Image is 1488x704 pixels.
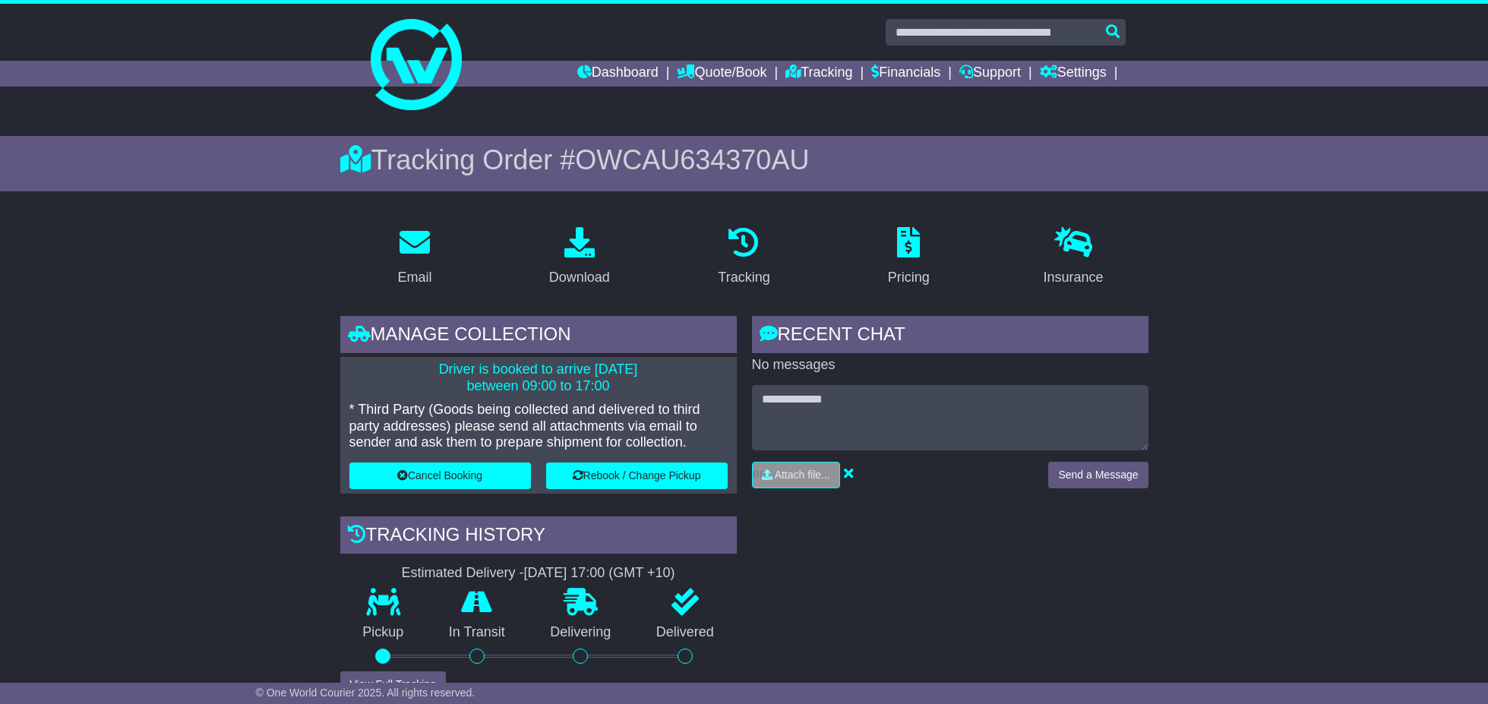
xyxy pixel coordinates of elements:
span: © One World Courier 2025. All rights reserved. [256,687,475,699]
a: Pricing [878,222,940,293]
a: Financials [871,61,940,87]
p: No messages [752,357,1148,374]
button: Send a Message [1048,462,1148,488]
p: Delivered [633,624,737,641]
div: Tracking [718,267,769,288]
div: Download [549,267,610,288]
p: In Transit [426,624,528,641]
a: Tracking [708,222,779,293]
div: Manage collection [340,316,737,357]
a: Settings [1040,61,1107,87]
a: Download [539,222,620,293]
div: Email [397,267,431,288]
button: View Full Tracking [340,671,446,698]
button: Rebook / Change Pickup [546,462,728,489]
div: Tracking history [340,516,737,557]
p: * Third Party (Goods being collected and delivered to third party addresses) please send all atta... [349,402,728,451]
a: Dashboard [577,61,659,87]
button: Cancel Booking [349,462,531,489]
a: Support [959,61,1021,87]
div: Insurance [1044,267,1104,288]
p: Delivering [528,624,634,641]
a: Email [387,222,441,293]
p: Pickup [340,624,427,641]
p: Driver is booked to arrive [DATE] between 09:00 to 17:00 [349,361,728,394]
a: Tracking [785,61,852,87]
div: RECENT CHAT [752,316,1148,357]
div: [DATE] 17:00 (GMT +10) [524,565,675,582]
a: Insurance [1034,222,1114,293]
div: Tracking Order # [340,144,1148,176]
div: Pricing [888,267,930,288]
div: Estimated Delivery - [340,565,737,582]
span: OWCAU634370AU [575,144,809,175]
a: Quote/Book [677,61,766,87]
